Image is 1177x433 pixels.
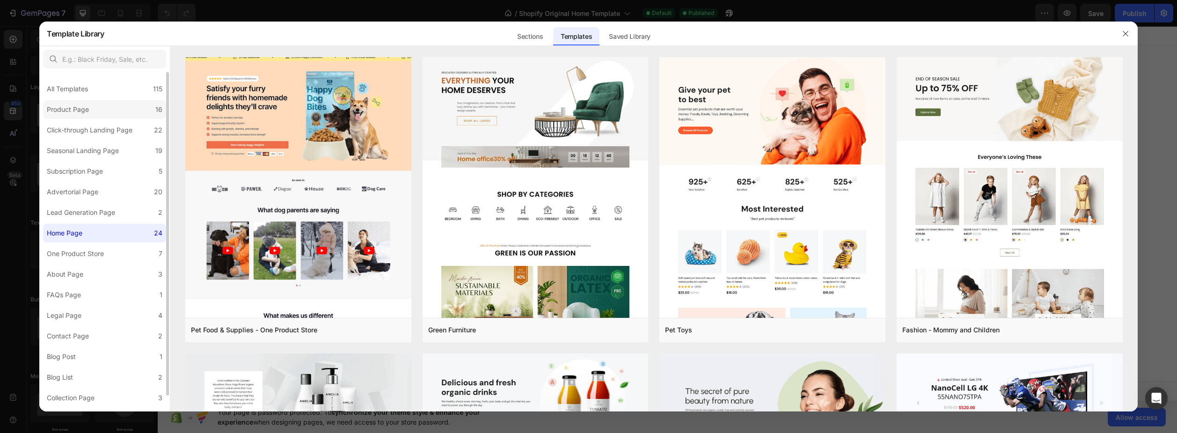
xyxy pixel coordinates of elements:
div: All Templates [47,83,88,95]
div: Legal Page [47,310,81,321]
div: 3 [158,392,162,404]
div: Pet Toys [665,324,692,336]
div: FAQs Page [47,289,81,301]
span: Add section [488,132,532,142]
div: Add blank section [551,153,608,163]
div: Open Intercom Messenger [1145,387,1168,410]
div: 2 [158,330,162,342]
div: 20 [154,186,162,198]
div: Click-through Landing Page [47,125,132,136]
div: 1 [160,351,162,362]
div: Fashion - Mommy and Children [902,324,1000,336]
div: Home Page [47,228,82,239]
div: Choose templates [409,153,466,163]
div: 2 [158,207,162,218]
div: 115 [153,83,162,95]
div: Blog List [47,372,73,383]
div: Templates [553,27,599,46]
div: 16 [155,104,162,115]
div: One Product Store [47,248,104,259]
div: Generate layout [482,153,532,163]
div: Blog Post [47,351,76,362]
div: 19 [155,145,162,156]
span: Featured collection [490,88,545,99]
div: 22 [154,125,162,136]
div: Collection Page [47,392,95,404]
div: 3 [158,269,162,280]
div: 5 [159,166,162,177]
div: Advertorial Page [47,186,98,198]
div: 7 [159,248,162,259]
div: Pet Food & Supplies - One Product Store [191,324,317,336]
div: About Page [47,269,83,280]
span: from URL or image [481,165,531,173]
span: Image banner [497,38,537,50]
div: 4 [158,310,162,321]
h2: Template Library [47,22,104,46]
span: inspired by CRO experts [404,165,468,173]
div: Lead Generation Page [47,207,115,218]
div: Contact Page [47,330,89,342]
div: Green Furniture [428,324,476,336]
div: Sections [510,27,550,46]
div: Saved Library [601,27,658,46]
div: Product Page [47,104,89,115]
div: 1 [160,289,162,301]
div: 2 [158,372,162,383]
div: 24 [154,228,162,239]
span: then drag & drop elements [544,165,614,173]
div: Seasonal Landing Page [47,145,119,156]
div: Subscription Page [47,166,103,177]
input: E.g.: Black Friday, Sale, etc. [43,50,166,68]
